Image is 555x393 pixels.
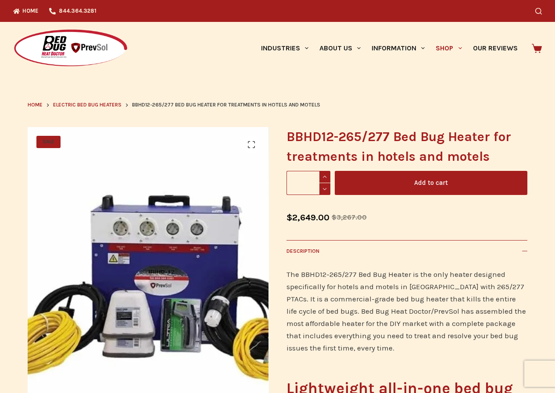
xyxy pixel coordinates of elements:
[286,212,292,223] span: $
[255,22,523,74] nav: Primary
[132,101,320,110] span: BBHD12-265/277 Bed Bug Heater for treatments in hotels and motels
[335,171,527,195] button: Add to cart
[286,270,526,352] span: The BBHD12-265/277 Bed Bug Heater is the only heater designed specifically for hotels and motels ...
[286,240,527,262] button: Description
[36,136,61,148] span: SALE
[332,213,337,221] span: $
[243,136,260,153] a: 🔍
[28,101,43,110] a: Home
[53,101,122,110] a: Electric Bed Bug Heaters
[314,22,366,74] a: About Us
[255,22,314,74] a: Industries
[366,22,430,74] a: Information
[286,212,329,223] bdi: 2,649.00
[286,127,527,166] h1: BBHD12-265/277 Bed Bug Heater for treatments in hotels and motels
[286,171,330,195] input: Product quantity
[535,8,542,14] button: Search
[332,213,367,221] bdi: 3,267.00
[467,22,523,74] a: Our Reviews
[53,102,122,108] span: Electric Bed Bug Heaters
[430,22,467,74] a: Shop
[13,29,128,68] img: Prevsol/Bed Bug Heat Doctor
[28,102,43,108] span: Home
